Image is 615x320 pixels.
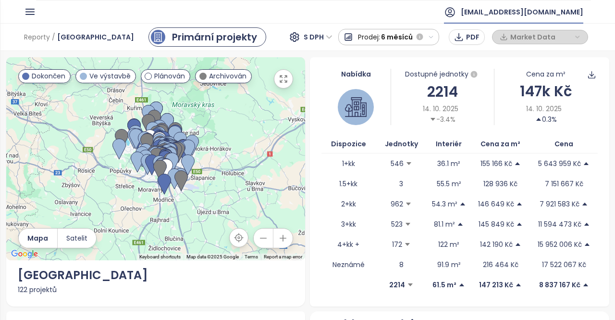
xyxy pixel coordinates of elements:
button: Satelit [58,229,96,248]
span: caret-down [430,116,436,123]
span: Archivován [209,71,246,81]
span: Market Data [510,30,572,44]
p: 2214 [389,280,405,290]
p: 172 [392,239,402,250]
span: Satelit [66,233,87,243]
span: caret-up [516,201,523,207]
a: primary [148,27,266,47]
div: Cena za m² [526,69,566,79]
p: 17 522 067 Kč [542,259,586,270]
th: Cena [530,135,597,154]
th: Interiér [427,135,470,154]
div: 2214 [391,80,494,103]
td: 1.5+kk [321,174,376,194]
span: Ve výstavbě [89,71,131,81]
button: PDF [449,29,485,45]
p: 216 464 Kč [483,259,518,270]
img: Google [9,248,40,260]
a: Open this area in Google Maps (opens a new window) [9,248,40,260]
span: caret-down [406,160,412,167]
p: 7 151 667 Kč [545,179,583,189]
a: Terms (opens in new tab) [245,254,258,259]
div: 0.3% [535,114,557,125]
div: Dostupné jednotky [391,69,494,80]
p: 546 [391,158,404,169]
span: caret-down [404,241,411,248]
span: [GEOGRAPHIC_DATA] [57,28,134,46]
span: Prodej: [358,28,380,46]
div: -3.4% [430,114,455,125]
p: 81.1 m² [434,219,455,230]
p: 55.5 m² [437,179,461,189]
p: 8 [399,259,404,270]
span: caret-up [582,282,589,288]
span: Dokončen [32,71,65,81]
p: 962 [391,199,403,209]
span: caret-up [515,282,522,288]
span: caret-up [458,282,465,288]
p: 523 [391,219,403,230]
p: 91.9 m² [437,259,461,270]
td: 2+kk [321,194,376,214]
span: caret-up [583,160,590,167]
p: 145 849 Kč [479,219,514,230]
span: 14. 10. 2025 [423,103,458,114]
p: 146 649 Kč [478,199,514,209]
span: / [52,28,55,46]
p: 36.1 m² [437,158,460,169]
span: caret-up [584,241,590,248]
div: 122 projektů [18,284,294,295]
img: house [345,96,367,118]
div: 147k Kč [494,80,597,102]
span: Reporty [24,28,50,46]
span: S DPH [304,30,332,44]
span: caret-down [407,282,414,288]
span: caret-up [516,221,523,228]
button: Keyboard shortcuts [139,254,181,260]
p: 8 837 167 Kč [539,280,580,290]
p: 122 m² [438,239,459,250]
span: caret-up [459,201,466,207]
p: 11 594 473 Kč [538,219,581,230]
p: 155 166 Kč [480,158,512,169]
p: 15 952 006 Kč [538,239,582,250]
a: Report a map error [264,254,302,259]
th: Jednotky [376,135,428,154]
button: Mapa [19,229,57,248]
th: Dispozice [321,135,376,154]
span: [EMAIL_ADDRESS][DOMAIN_NAME] [461,0,583,24]
span: caret-up [514,160,521,167]
td: 4+kk + [321,234,376,255]
p: 142 190 Kč [480,239,513,250]
span: caret-down [405,221,411,228]
div: button [497,30,583,44]
span: caret-up [457,221,464,228]
span: caret-up [581,201,588,207]
span: Plánován [154,71,185,81]
div: [GEOGRAPHIC_DATA] [18,266,294,284]
div: Primární projekty [172,30,257,44]
span: caret-up [583,221,590,228]
span: 14. 10. 2025 [526,103,562,114]
th: Cena za m² [470,135,530,154]
td: 3+kk [321,214,376,234]
div: Nabídka [321,69,391,79]
p: 147 213 Kč [479,280,513,290]
span: caret-up [515,241,521,248]
span: 6 měsíců [381,28,413,46]
span: PDF [466,32,480,42]
p: 7 921 583 Kč [540,199,579,209]
span: Mapa [27,233,48,243]
p: 61.5 m² [432,280,456,290]
p: 128 936 Kč [483,179,517,189]
td: 1+kk [321,154,376,174]
span: caret-up [535,116,542,123]
span: Map data ©2025 Google [186,254,239,259]
span: caret-down [405,201,412,207]
p: 5 643 959 Kč [538,158,581,169]
p: 54.3 m² [432,199,457,209]
td: Neznámé [321,255,376,275]
button: Prodej:6 měsíců [338,29,440,45]
p: 3 [399,179,403,189]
